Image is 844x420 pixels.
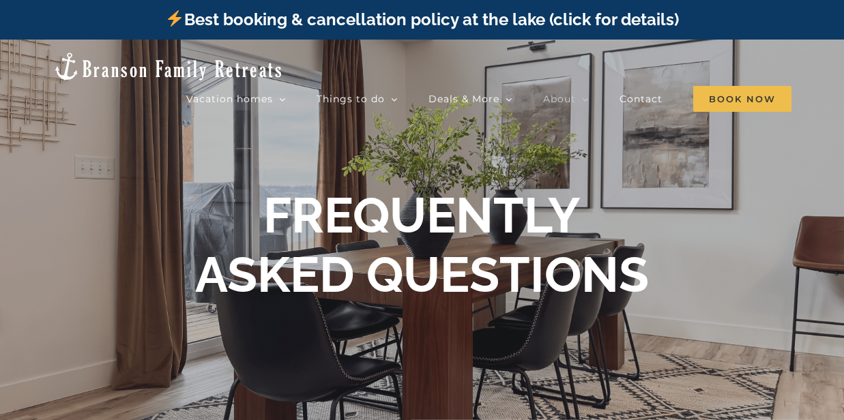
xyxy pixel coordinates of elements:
img: ⚡️ [166,10,183,27]
span: About [543,94,576,104]
img: Branson Family Retreats Logo [53,51,284,82]
b: FREQUENTLY ASKED QUESTIONS [195,186,649,303]
a: About [543,85,589,112]
nav: Main Menu [186,85,791,112]
a: Contact [620,85,663,112]
a: Book Now [693,85,791,112]
span: Book Now [693,86,791,112]
span: Things to do [317,94,385,104]
a: Best booking & cancellation policy at the lake (click for details) [165,10,678,29]
span: Deals & More [428,94,499,104]
a: Vacation homes [186,85,286,112]
a: Things to do [317,85,398,112]
a: Deals & More [428,85,512,112]
span: Contact [620,94,663,104]
span: Vacation homes [186,94,273,104]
